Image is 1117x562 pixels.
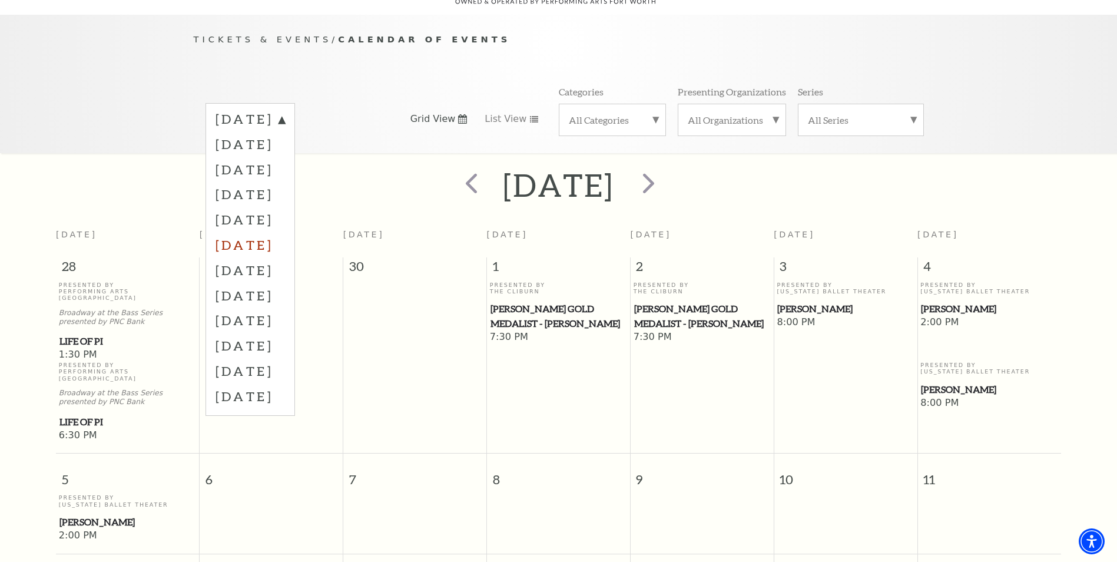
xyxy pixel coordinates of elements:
[920,362,1058,375] p: Presented By [US_STATE] Ballet Theater
[410,113,456,125] span: Grid View
[634,331,771,344] span: 7:30 PM
[216,181,285,207] label: [DATE]
[216,257,285,283] label: [DATE]
[216,384,285,409] label: [DATE]
[920,397,1058,410] span: 8:00 PM
[918,257,1061,281] span: 4
[634,302,770,330] span: [PERSON_NAME] Gold Medalist - [PERSON_NAME]
[59,415,197,429] a: Life of Pi
[490,302,627,330] a: Cliburn Gold Medalist - Aristo Sham
[216,207,285,232] label: [DATE]
[569,114,656,126] label: All Categories
[59,530,197,543] span: 2:00 PM
[1079,528,1105,554] div: Accessibility Menu
[59,334,197,349] a: Life of Pi
[216,333,285,358] label: [DATE]
[921,382,1058,397] span: [PERSON_NAME]
[559,85,604,98] p: Categories
[631,257,774,281] span: 2
[774,257,917,281] span: 3
[343,257,486,281] span: 30
[490,302,627,330] span: [PERSON_NAME] Gold Medalist - [PERSON_NAME]
[343,454,486,494] span: 7
[59,494,197,508] p: Presented By [US_STATE] Ballet Theater
[216,110,285,131] label: [DATE]
[343,230,385,239] span: [DATE]
[59,349,197,362] span: 1:30 PM
[634,282,771,295] p: Presented By The Cliburn
[630,230,671,239] span: [DATE]
[625,164,668,206] button: next
[59,309,197,326] p: Broadway at the Bass Series presented by PNC Bank
[200,230,241,239] span: [DATE]
[798,85,823,98] p: Series
[777,302,914,316] a: Peter Pan
[485,113,526,125] span: List View
[194,32,924,47] p: /
[487,257,630,281] span: 1
[774,230,815,239] span: [DATE]
[449,164,492,206] button: prev
[59,282,197,302] p: Presented By Performing Arts [GEOGRAPHIC_DATA]
[487,454,630,494] span: 8
[216,157,285,182] label: [DATE]
[487,230,528,239] span: [DATE]
[774,454,917,494] span: 10
[59,362,197,382] p: Presented By Performing Arts [GEOGRAPHIC_DATA]
[200,454,343,494] span: 6
[216,358,285,384] label: [DATE]
[808,114,914,126] label: All Series
[920,382,1058,397] a: Peter Pan
[631,454,774,494] span: 9
[920,282,1058,295] p: Presented By [US_STATE] Ballet Theater
[338,34,511,44] span: Calendar of Events
[920,302,1058,316] a: Peter Pan
[490,331,627,344] span: 7:30 PM
[216,131,285,157] label: [DATE]
[777,282,914,295] p: Presented By [US_STATE] Ballet Theater
[920,316,1058,329] span: 2:00 PM
[503,166,614,204] h2: [DATE]
[194,34,332,44] span: Tickets & Events
[921,302,1058,316] span: [PERSON_NAME]
[917,230,959,239] span: [DATE]
[59,515,197,530] a: Peter Pan
[200,257,343,281] span: 29
[918,454,1061,494] span: 11
[777,302,913,316] span: [PERSON_NAME]
[56,454,199,494] span: 5
[688,114,776,126] label: All Organizations
[56,230,97,239] span: [DATE]
[678,85,786,98] p: Presenting Organizations
[59,389,197,406] p: Broadway at the Bass Series presented by PNC Bank
[216,308,285,333] label: [DATE]
[59,515,196,530] span: [PERSON_NAME]
[777,316,914,329] span: 8:00 PM
[634,302,771,330] a: Cliburn Gold Medalist - Aristo Sham
[59,334,196,349] span: Life of Pi
[59,429,197,442] span: 6:30 PM
[56,257,199,281] span: 28
[490,282,627,295] p: Presented By The Cliburn
[216,232,285,257] label: [DATE]
[59,415,196,429] span: Life of Pi
[216,283,285,308] label: [DATE]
